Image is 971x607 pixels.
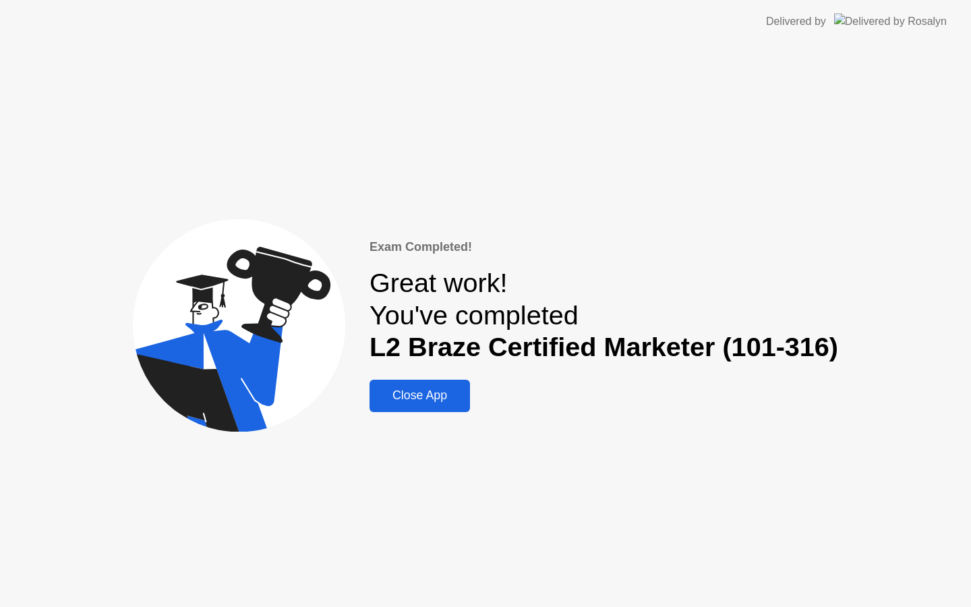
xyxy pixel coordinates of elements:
div: Delivered by [766,13,826,30]
img: Delivered by Rosalyn [834,13,947,29]
div: Great work! You've completed [370,267,838,364]
b: L2 Braze Certified Marketer (101-316) [370,332,838,362]
div: Exam Completed! [370,238,838,256]
div: Close App [374,388,466,403]
button: Close App [370,380,470,412]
